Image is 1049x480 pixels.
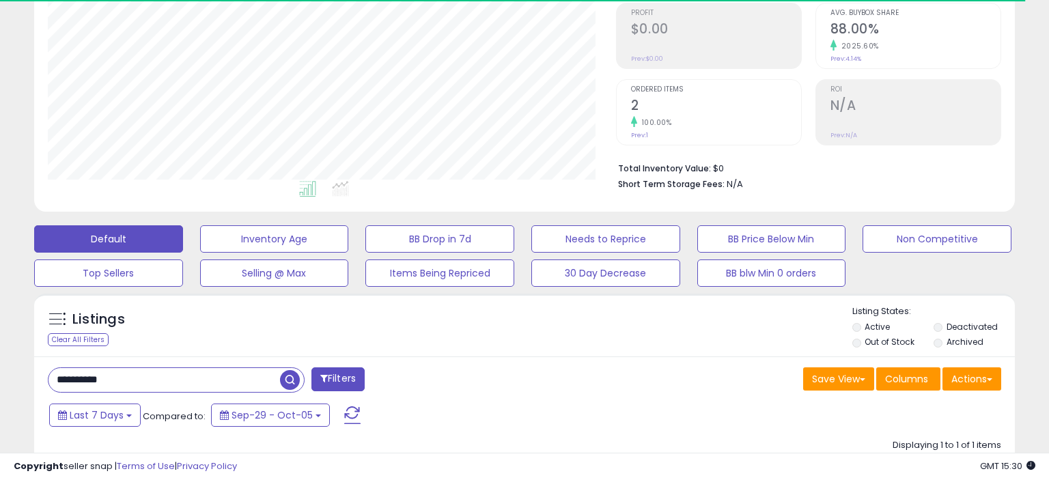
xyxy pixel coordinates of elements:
[14,460,64,472] strong: Copyright
[980,460,1035,472] span: 2025-10-13 15:30 GMT
[885,372,928,386] span: Columns
[803,367,874,391] button: Save View
[830,10,1001,17] span: Avg. Buybox Share
[697,259,846,287] button: BB blw Min 0 orders
[531,259,680,287] button: 30 Day Decrease
[830,131,857,139] small: Prev: N/A
[34,259,183,287] button: Top Sellers
[865,336,914,348] label: Out of Stock
[727,178,743,190] span: N/A
[947,336,983,348] label: Archived
[232,408,313,422] span: Sep-29 - Oct-05
[14,460,237,473] div: seller snap | |
[49,404,141,427] button: Last 7 Days
[200,259,349,287] button: Selling @ Max
[211,404,330,427] button: Sep-29 - Oct-05
[947,321,998,333] label: Deactivated
[631,55,663,63] small: Prev: $0.00
[143,410,206,423] span: Compared to:
[34,225,183,253] button: Default
[311,367,365,391] button: Filters
[830,86,1001,94] span: ROI
[48,333,109,346] div: Clear All Filters
[177,460,237,472] a: Privacy Policy
[365,225,514,253] button: BB Drop in 7d
[631,131,648,139] small: Prev: 1
[200,225,349,253] button: Inventory Age
[72,310,125,329] h5: Listings
[631,98,801,116] h2: 2
[863,225,1011,253] button: Non Competitive
[618,178,725,190] b: Short Term Storage Fees:
[365,259,514,287] button: Items Being Repriced
[631,86,801,94] span: Ordered Items
[117,460,175,472] a: Terms of Use
[830,98,1001,116] h2: N/A
[631,21,801,40] h2: $0.00
[830,55,861,63] small: Prev: 4.14%
[876,367,940,391] button: Columns
[852,305,1016,318] p: Listing States:
[865,321,890,333] label: Active
[830,21,1001,40] h2: 88.00%
[697,225,846,253] button: BB Price Below Min
[637,117,672,128] small: 100.00%
[942,367,1001,391] button: Actions
[618,159,991,175] li: $0
[531,225,680,253] button: Needs to Reprice
[893,439,1001,452] div: Displaying 1 to 1 of 1 items
[618,163,711,174] b: Total Inventory Value:
[837,41,879,51] small: 2025.60%
[631,10,801,17] span: Profit
[70,408,124,422] span: Last 7 Days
